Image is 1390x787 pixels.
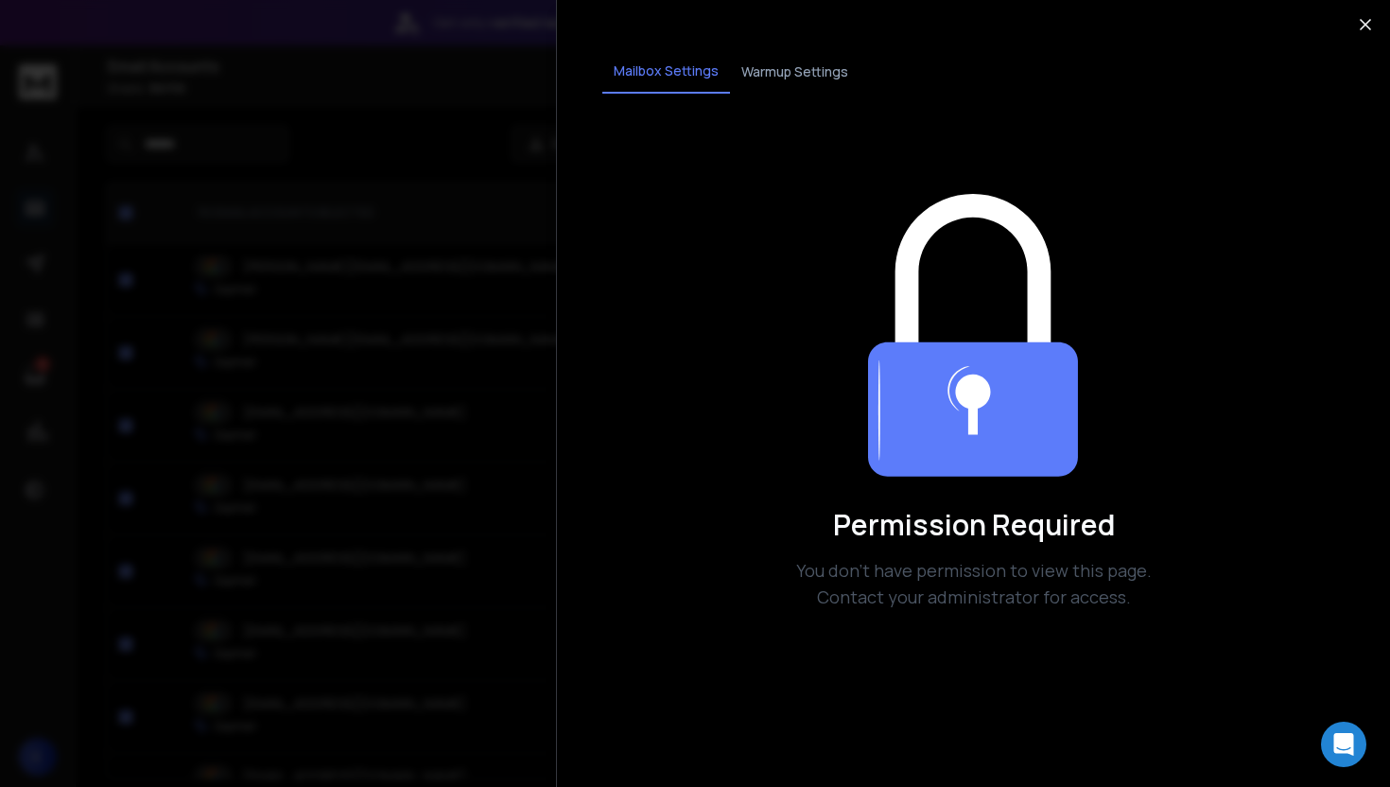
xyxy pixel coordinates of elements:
[730,51,860,93] button: Warmup Settings
[868,194,1078,478] img: Team collaboration
[1321,722,1366,767] div: Open Intercom Messenger
[602,50,730,94] button: Mailbox Settings
[762,508,1186,542] h1: Permission Required
[762,557,1186,610] p: You don't have permission to view this page. Contact your administrator for access.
